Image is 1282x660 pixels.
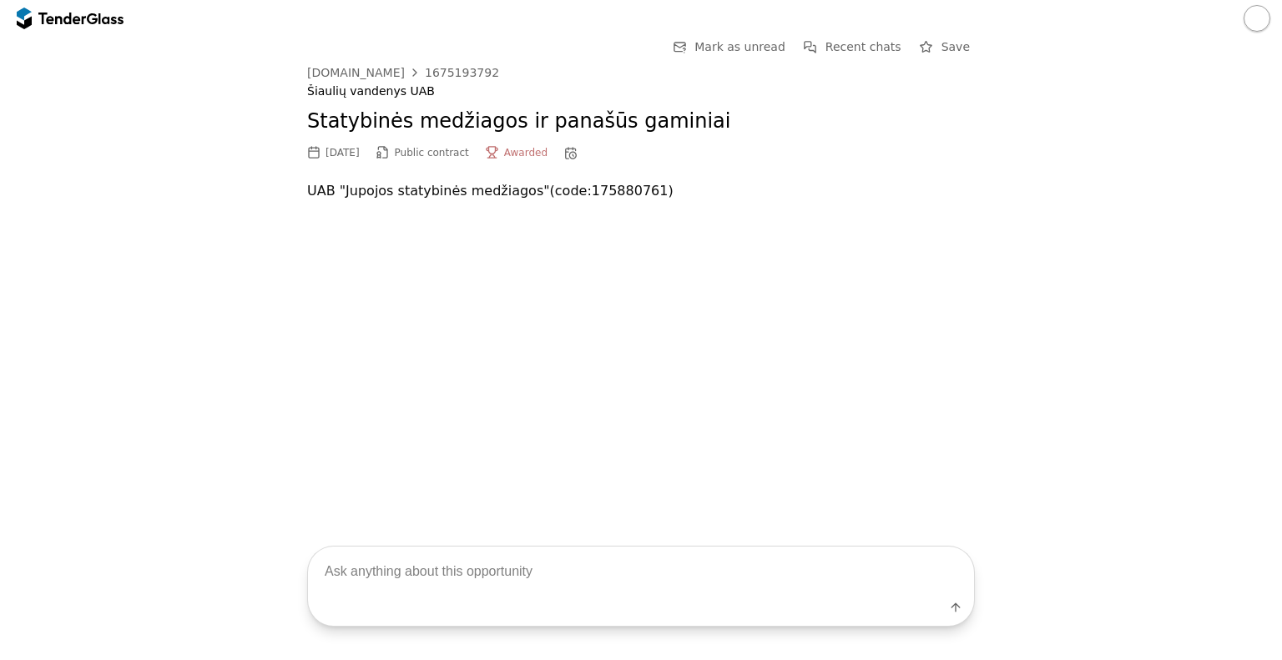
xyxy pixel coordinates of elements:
span: Save [941,40,970,53]
span: Awarded [504,147,548,159]
div: 1675193792 [425,67,499,78]
button: Recent chats [799,37,906,58]
h2: Statybinės medžiagos ir panašūs gaminiai [307,108,975,136]
a: [DOMAIN_NAME]1675193792 [307,66,499,79]
div: [DATE] [326,147,360,159]
p: UAB "Jupojos statybinės medžiagos" (code: 175880761 ) [307,179,975,203]
button: Mark as unread [668,37,790,58]
span: Mark as unread [694,40,785,53]
button: Save [915,37,975,58]
div: Šiaulių vandenys UAB [307,84,975,98]
div: [DOMAIN_NAME] [307,67,405,78]
span: Recent chats [825,40,901,53]
span: Public contract [395,147,469,159]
